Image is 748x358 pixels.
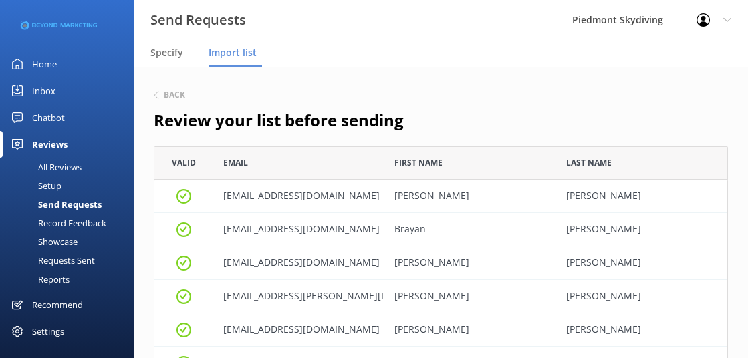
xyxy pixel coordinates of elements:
[8,195,102,214] div: Send Requests
[8,232,134,251] a: Showcase
[150,46,183,59] span: Specify
[213,213,384,246] div: jimenebrayan383@gmail.com
[8,158,82,176] div: All Reviews
[32,291,83,318] div: Recommend
[172,156,196,169] span: Valid
[8,176,134,195] a: Setup
[32,318,64,345] div: Settings
[384,180,555,213] div: Diana
[32,104,65,131] div: Chatbot
[8,270,70,289] div: Reports
[556,213,727,246] div: Jimenez-Carreno
[8,195,134,214] a: Send Requests
[384,213,555,246] div: Brayan
[209,46,257,59] span: Import list
[154,91,185,99] button: Back
[556,313,727,347] div: Yarbrough
[8,158,134,176] a: All Reviews
[213,246,384,280] div: cj872368@gmail.com
[213,313,384,347] div: dyrmz134@gmail.com
[213,180,384,213] div: djimenez1492439@gmail.com
[20,21,97,31] img: 3-1676954853.png
[154,108,728,133] h2: Review your list before sending
[8,232,78,251] div: Showcase
[566,156,612,169] span: Last Name
[394,156,443,169] span: First Name
[556,246,727,280] div: Jimenez-Ramirez
[556,180,727,213] div: Jimenez-Carreno
[32,51,57,77] div: Home
[32,131,68,158] div: Reviews
[8,214,134,232] a: Record Feedback
[164,91,185,99] h6: Back
[8,270,134,289] a: Reports
[32,77,55,104] div: Inbox
[8,251,95,270] div: Requests Sent
[384,246,555,280] div: Christopher
[8,251,134,270] a: Requests Sent
[8,176,61,195] div: Setup
[384,280,555,313] div: Dylan
[150,9,246,31] h3: Send Requests
[8,214,106,232] div: Record Feedback
[556,280,727,313] div: Jimenez-Quintero
[384,313,555,347] div: David
[223,156,248,169] span: Email
[213,280,384,313] div: dylanj.quintero.1@gmail.com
